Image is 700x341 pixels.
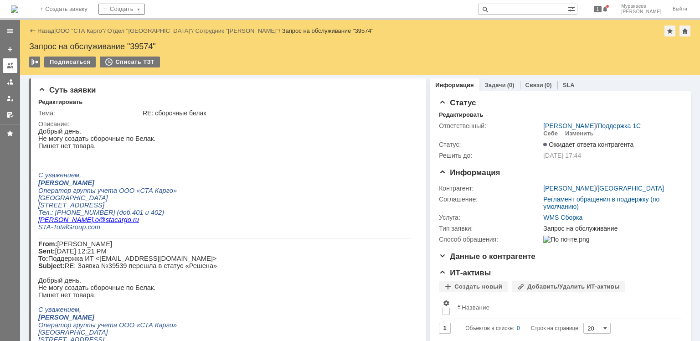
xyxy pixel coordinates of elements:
[108,27,196,34] div: /
[37,27,54,34] a: Назад
[439,98,476,107] span: Статус
[3,58,17,73] a: Заявки на командах
[439,185,541,192] div: Контрагент:
[143,109,413,117] div: RE: сборочные белак
[29,57,40,67] div: Работа с массовостью
[543,225,677,232] div: Запрос на обслуживание
[439,196,541,203] div: Соглашение:
[543,152,581,159] span: [DATE] 17:44
[93,223,95,230] span: .
[47,307,67,315] a: 39539
[621,4,662,9] span: Муракаева
[568,4,577,13] span: Расширенный поиск
[3,108,17,122] a: Мои согласования
[56,27,108,34] div: /
[47,96,49,103] span: .
[543,196,659,210] a: Регламент обращения в поддержку (по умолчанию)
[462,304,489,311] div: Название
[49,307,67,315] span: 39539
[543,185,664,192] div: /
[15,230,47,238] span: TotalGroup
[108,27,192,34] a: Отдел "[GEOGRAPHIC_DATA]"
[453,296,674,319] th: Название
[543,185,596,192] a: [PERSON_NAME]
[507,82,515,88] div: (0)
[439,111,483,119] div: Редактировать
[12,230,15,238] span: -
[55,223,57,230] span: .
[11,5,18,13] a: Перейти на домашнюю страницу
[11,5,18,13] img: logo
[435,82,474,88] a: Информация
[9,307,357,331] span: Ваша заявка решена. Оцените качество решения заявки, нажав на соответствующую кнопку (после выста...
[439,252,535,261] span: Данные о контрагенте
[38,109,141,117] div: Тема:
[543,236,589,243] img: По почте.png
[543,130,558,137] div: Себе
[525,82,543,88] a: Связи
[49,96,62,103] span: com
[439,141,541,148] div: Статус:
[71,262,184,269] a: [EMAIL_ADDRESS][DOMAIN_NAME]
[543,122,596,129] a: [PERSON_NAME]
[9,291,120,299] span: Здравствуйте, [PERSON_NAME]!
[196,27,282,34] div: /
[61,223,67,230] span: @
[465,323,580,334] i: Строк на странице:
[38,120,415,128] div: Описание:
[282,27,374,34] div: Запрос на обслуживание "39574"
[597,185,664,192] a: [GEOGRAPHIC_DATA]
[47,230,49,238] span: .
[98,4,145,15] div: Создать
[439,236,541,243] div: Способ обращения:
[15,96,47,103] span: TotalGroup
[439,152,541,159] div: Решить до:
[543,141,633,148] span: Ожидает ответа контрагента
[55,88,57,96] span: .
[517,323,520,334] div: 0
[439,168,500,177] span: Информация
[465,325,514,331] span: Объектов в списке:
[3,91,17,106] a: Мои заявки
[70,247,183,254] a: [EMAIL_ADDRESS][DOMAIN_NAME]
[597,122,641,129] a: Поддержка 1С
[543,214,582,221] a: WMS Сборка
[594,6,602,12] span: 1
[12,96,15,103] span: -
[29,42,691,51] div: Запрос на обслуживание "39574"
[3,42,17,57] a: Создать заявку
[664,26,675,36] div: Добавить в избранное
[54,27,56,34] div: |
[439,214,541,221] div: Услуга:
[543,122,641,129] div: /
[439,269,491,277] span: ИТ-активы
[563,82,575,88] a: SLA
[443,300,450,307] span: Настройки
[565,130,594,137] div: Изменить
[56,27,104,34] a: ООО "СТА Карго"
[679,26,690,36] div: Сделать домашней страницей
[621,9,662,15] span: [PERSON_NAME]
[38,86,96,94] span: Суть заявки
[38,98,82,106] div: Редактировать
[3,75,17,89] a: Заявки в моей ответственности
[439,122,541,129] div: Ответственный:
[485,82,506,88] a: Задачи
[93,88,95,96] span: .
[439,225,541,232] div: Тип заявки:
[545,82,552,88] div: (0)
[196,27,279,34] a: Сотрудник "[PERSON_NAME]"
[49,230,62,238] span: com
[61,88,67,96] span: @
